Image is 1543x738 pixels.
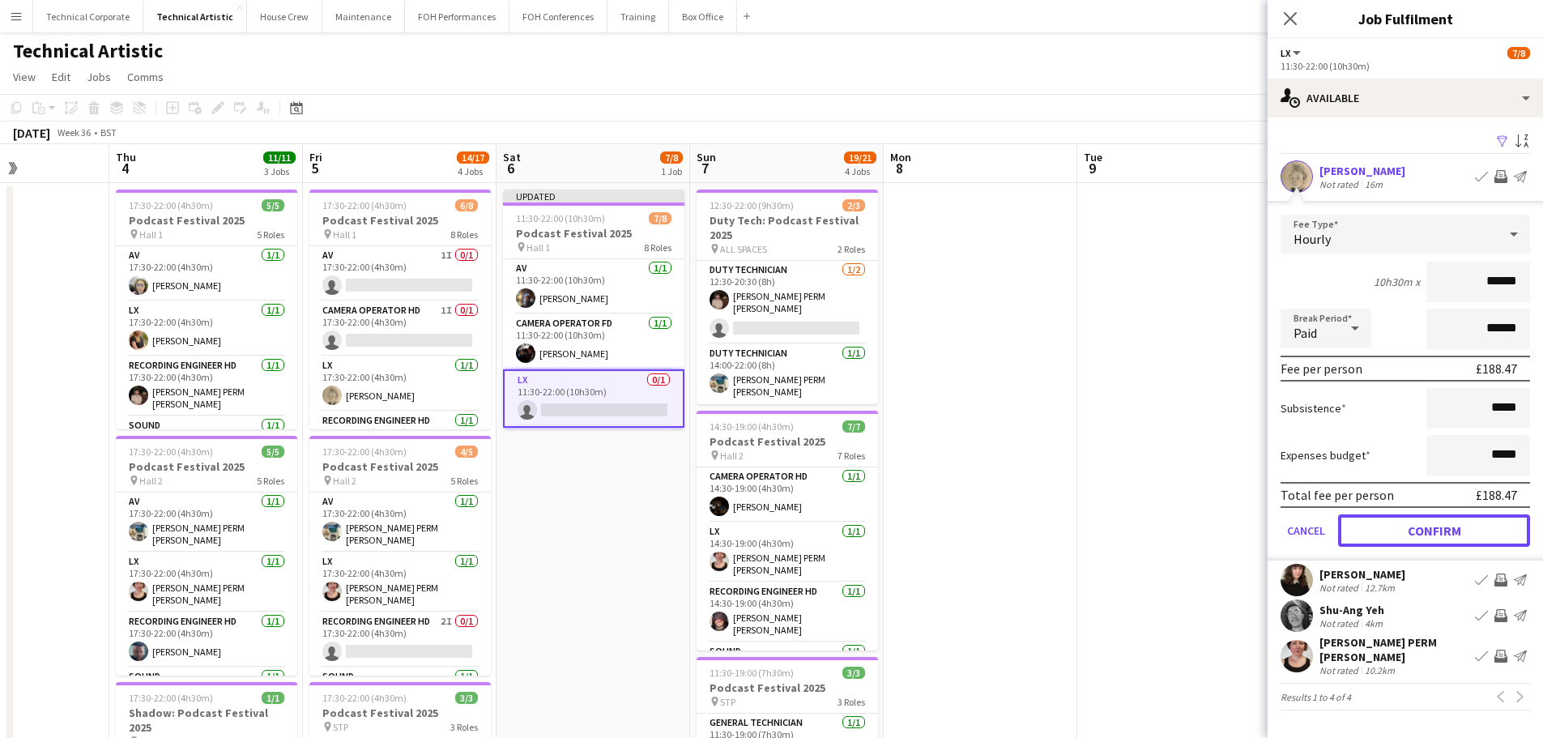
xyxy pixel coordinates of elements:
[52,70,70,84] span: Edit
[503,150,521,164] span: Sat
[1319,664,1362,676] div: Not rated
[458,165,488,177] div: 4 Jobs
[838,243,865,255] span: 2 Roles
[450,228,478,241] span: 8 Roles
[100,126,117,139] div: BST
[669,1,737,32] button: Box Office
[116,301,297,356] app-card-role: LX1/117:30-22:00 (4h30m)[PERSON_NAME]
[116,436,297,676] app-job-card: 17:30-22:00 (4h30m)5/5Podcast Festival 2025 Hall 25 RolesAV1/117:30-22:00 (4h30m)[PERSON_NAME] PE...
[13,125,50,141] div: [DATE]
[1281,60,1530,72] div: 11:30-22:00 (10h30m)
[838,450,865,462] span: 7 Roles
[116,612,297,668] app-card-role: Recording Engineer HD1/117:30-22:00 (4h30m)[PERSON_NAME]
[116,416,297,471] app-card-role: Sound1/1
[333,721,348,733] span: STP
[129,199,213,211] span: 17:30-22:00 (4h30m)
[333,475,356,487] span: Hall 2
[1081,159,1102,177] span: 9
[1362,617,1386,629] div: 4km
[13,70,36,84] span: View
[516,212,605,224] span: 11:30-22:00 (10h30m)
[1319,603,1386,617] div: Shu-Ang Yeh
[1362,178,1386,190] div: 16m
[116,246,297,301] app-card-role: AV1/117:30-22:00 (4h30m)[PERSON_NAME]
[322,199,407,211] span: 17:30-22:00 (4h30m)
[1476,360,1517,377] div: £188.47
[842,199,865,211] span: 2/3
[116,150,136,164] span: Thu
[1281,47,1303,59] button: LX
[309,706,491,720] h3: Podcast Festival 2025
[87,70,111,84] span: Jobs
[1319,635,1468,664] div: [PERSON_NAME] PERM [PERSON_NAME]
[661,165,682,177] div: 1 Job
[6,66,42,87] a: View
[116,668,297,723] app-card-role: Sound1/1
[838,696,865,708] span: 3 Roles
[503,190,684,429] app-job-card: Updated11:30-22:00 (10h30m)7/8Podcast Festival 2025 Hall 18 RolesAV1/111:30-22:00 (10h30m)[PERSON...
[1281,487,1394,503] div: Total fee per person
[503,190,684,203] div: Updated
[13,39,163,63] h1: Technical Artistic
[129,692,213,704] span: 17:30-22:00 (4h30m)
[1319,582,1362,594] div: Not rated
[720,450,744,462] span: Hall 2
[455,446,478,458] span: 4/5
[116,190,297,429] app-job-card: 17:30-22:00 (4h30m)5/5Podcast Festival 2025 Hall 15 RolesAV1/117:30-22:00 (4h30m)[PERSON_NAME]LX1...
[1281,47,1290,59] span: LX
[1476,487,1517,503] div: £188.47
[526,241,550,254] span: Hall 1
[309,493,491,552] app-card-role: AV1/117:30-22:00 (4h30m)[PERSON_NAME] PERM [PERSON_NAME]
[697,434,878,449] h3: Podcast Festival 2025
[309,190,491,429] div: 17:30-22:00 (4h30m)6/8Podcast Festival 2025 Hall 18 RolesAV1I0/117:30-22:00 (4h30m) Camera Operat...
[257,228,284,241] span: 5 Roles
[45,66,77,87] a: Edit
[1319,164,1405,178] div: [PERSON_NAME]
[1281,691,1351,703] span: Results 1 to 4 of 4
[888,159,911,177] span: 8
[844,151,876,164] span: 19/21
[121,66,170,87] a: Comms
[309,552,491,612] app-card-role: LX1/117:30-22:00 (4h30m)[PERSON_NAME] PERM [PERSON_NAME]
[309,436,491,676] app-job-card: 17:30-22:00 (4h30m)4/5Podcast Festival 2025 Hall 25 RolesAV1/117:30-22:00 (4h30m)[PERSON_NAME] PE...
[116,213,297,228] h3: Podcast Festival 2025
[697,190,878,404] app-job-card: 12:30-22:00 (9h30m)2/3Duty Tech: Podcast Festival 2025 ALL SPACES2 RolesDuty Technician1/212:30-2...
[710,420,794,433] span: 14:30-19:00 (4h30m)
[1281,514,1332,547] button: Cancel
[262,199,284,211] span: 5/5
[1268,8,1543,29] h3: Job Fulfilment
[80,66,117,87] a: Jobs
[116,706,297,735] h3: Shadow: Podcast Festival 2025
[710,199,794,211] span: 12:30-22:00 (9h30m)
[405,1,509,32] button: FOH Performances
[1294,325,1317,341] span: Paid
[697,467,878,523] app-card-role: Camera Operator HD1/114:30-19:00 (4h30m)[PERSON_NAME]
[116,552,297,612] app-card-role: LX1/117:30-22:00 (4h30m)[PERSON_NAME] PERM [PERSON_NAME]
[307,159,322,177] span: 5
[322,1,405,32] button: Maintenance
[33,1,143,32] button: Technical Corporate
[309,150,322,164] span: Fri
[450,721,478,733] span: 3 Roles
[116,493,297,552] app-card-role: AV1/117:30-22:00 (4h30m)[PERSON_NAME] PERM [PERSON_NAME]
[1374,275,1420,289] div: 10h30m x
[309,459,491,474] h3: Podcast Festival 2025
[1319,178,1362,190] div: Not rated
[1281,401,1346,416] label: Subsistence
[1362,664,1398,676] div: 10.2km
[697,523,878,582] app-card-role: LX1/114:30-19:00 (4h30m)[PERSON_NAME] PERM [PERSON_NAME]
[644,241,671,254] span: 8 Roles
[720,696,735,708] span: STP
[1507,47,1530,59] span: 7/8
[309,612,491,668] app-card-role: Recording Engineer HD2I0/117:30-22:00 (4h30m)
[1319,617,1362,629] div: Not rated
[257,475,284,487] span: 5 Roles
[1281,448,1370,463] label: Expenses budget
[116,459,297,474] h3: Podcast Festival 2025
[322,692,407,704] span: 17:30-22:00 (4h30m)
[450,475,478,487] span: 5 Roles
